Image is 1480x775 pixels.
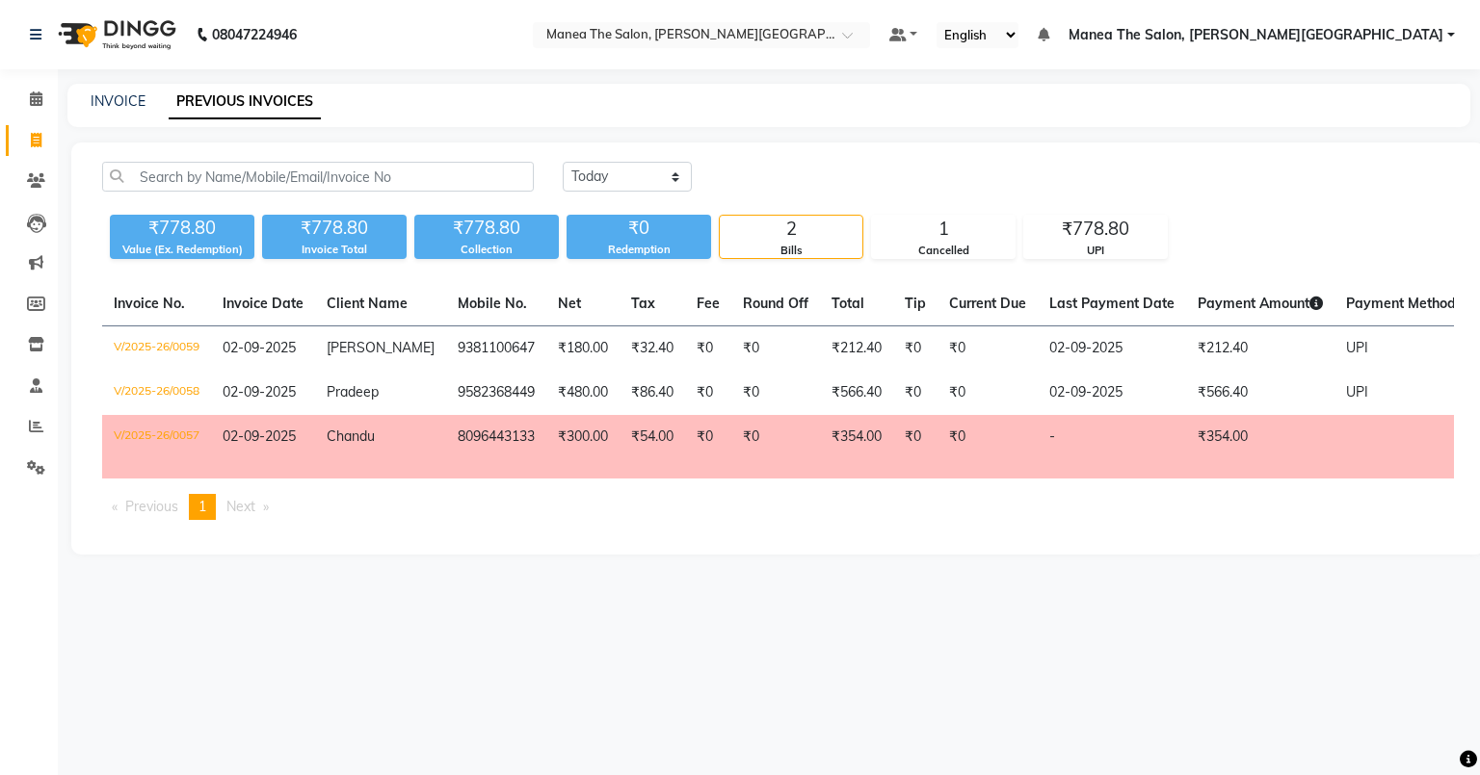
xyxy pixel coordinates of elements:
span: Current Due [949,295,1026,312]
div: Invoice Total [262,242,407,258]
input: Search by Name/Mobile/Email/Invoice No [102,162,534,192]
td: 9381100647 [446,326,546,372]
a: PREVIOUS INVOICES [169,85,321,119]
span: Manea The Salon, [PERSON_NAME][GEOGRAPHIC_DATA] [1069,25,1443,45]
td: ₹0 [893,371,938,415]
div: ₹778.80 [1024,216,1167,243]
td: 9582368449 [446,371,546,415]
td: ₹0 [938,415,1038,478]
b: 08047224946 [212,8,297,62]
div: Redemption [567,242,711,258]
span: Next [226,498,255,515]
span: Fee [697,295,720,312]
div: Cancelled [872,243,1015,259]
span: 02-09-2025 [223,339,296,356]
td: ₹0 [685,326,731,372]
td: ₹300.00 [546,415,620,478]
span: Tip [905,295,926,312]
div: 2 [720,216,862,243]
span: [PERSON_NAME] [327,339,435,356]
td: ₹354.00 [820,415,893,478]
div: Value (Ex. Redemption) [110,242,254,258]
td: ₹0 [731,371,820,415]
span: 02-09-2025 [223,383,296,400]
td: ₹0 [731,415,820,478]
span: Invoice Date [223,295,304,312]
span: Pradeep [327,383,379,400]
td: ₹354.00 [1186,415,1335,478]
span: UPI [1346,383,1368,400]
td: ₹0 [938,326,1038,372]
div: Bills [720,243,862,259]
td: ₹180.00 [546,326,620,372]
div: 1 [872,216,1015,243]
span: Round Off [743,295,808,312]
span: Chandu [327,427,375,445]
a: INVOICE [91,92,145,110]
td: ₹566.40 [1186,371,1335,415]
td: ₹566.40 [820,371,893,415]
div: ₹778.80 [110,215,254,242]
td: 8096443133 [446,415,546,478]
span: Mobile No. [458,295,527,312]
span: Tax [631,295,655,312]
td: ₹0 [893,326,938,372]
td: ₹0 [731,326,820,372]
td: ₹0 [938,371,1038,415]
div: ₹778.80 [262,215,407,242]
td: V/2025-26/0058 [102,371,211,415]
span: 02-09-2025 [223,427,296,445]
div: ₹0 [567,215,711,242]
td: V/2025-26/0057 [102,415,211,478]
img: logo [49,8,181,62]
td: ₹212.40 [1186,326,1335,372]
nav: Pagination [102,494,1454,520]
td: ₹0 [893,415,938,478]
span: Invoice No. [114,295,185,312]
td: 02-09-2025 [1038,371,1186,415]
span: Total [832,295,864,312]
span: 1 [198,498,206,515]
td: V/2025-26/0059 [102,326,211,372]
td: ₹480.00 [546,371,620,415]
div: Collection [414,242,559,258]
span: Net [558,295,581,312]
div: UPI [1024,243,1167,259]
span: Payment Amount [1198,295,1323,312]
span: Previous [125,498,178,515]
td: ₹32.40 [620,326,685,372]
td: ₹0 [685,415,731,478]
td: 02-09-2025 [1038,326,1186,372]
span: UPI [1346,339,1368,356]
td: ₹54.00 [620,415,685,478]
span: Last Payment Date [1049,295,1175,312]
td: ₹86.40 [620,371,685,415]
span: Client Name [327,295,408,312]
div: ₹778.80 [414,215,559,242]
span: Payment Methods [1346,295,1476,312]
td: - [1038,415,1186,478]
td: ₹0 [685,371,731,415]
td: ₹212.40 [820,326,893,372]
